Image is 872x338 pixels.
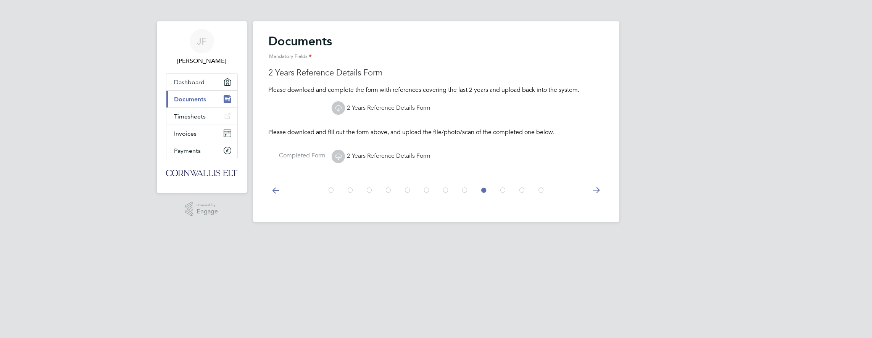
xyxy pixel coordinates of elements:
a: Timesheets [166,108,237,125]
span: John Ford [166,56,238,66]
label: Completed Form [268,152,326,160]
a: 2 Years Reference Details Form [332,104,430,112]
nav: Main navigation [157,21,247,193]
span: Timesheets [174,113,206,120]
a: Powered byEngage [185,202,218,216]
span: Payments [174,147,201,154]
div: Mandatory Fields [268,49,604,64]
span: Dashboard [174,78,205,86]
span: JF [197,36,207,46]
a: JF[PERSON_NAME] [166,29,238,66]
h3: 2 Years Reference Details Form [268,67,604,78]
p: Please download and fill out the form above, and upload the file/photo/scan of the completed one ... [268,128,604,136]
a: Documents [166,91,237,107]
a: Invoices [166,125,237,142]
a: 2 Years Reference Details Form [332,152,430,160]
span: Engage [197,208,218,215]
span: Invoices [174,130,197,137]
h2: Documents [268,34,604,64]
span: Documents [174,96,206,103]
p: Please download and complete the form with references covering the last 2 years and upload back i... [268,86,604,94]
a: Payments [166,142,237,159]
img: cornwalliselt-logo-retina.png [166,170,238,176]
a: Dashboard [166,74,237,90]
span: Powered by [197,202,218,208]
a: Go to home page [166,167,238,179]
